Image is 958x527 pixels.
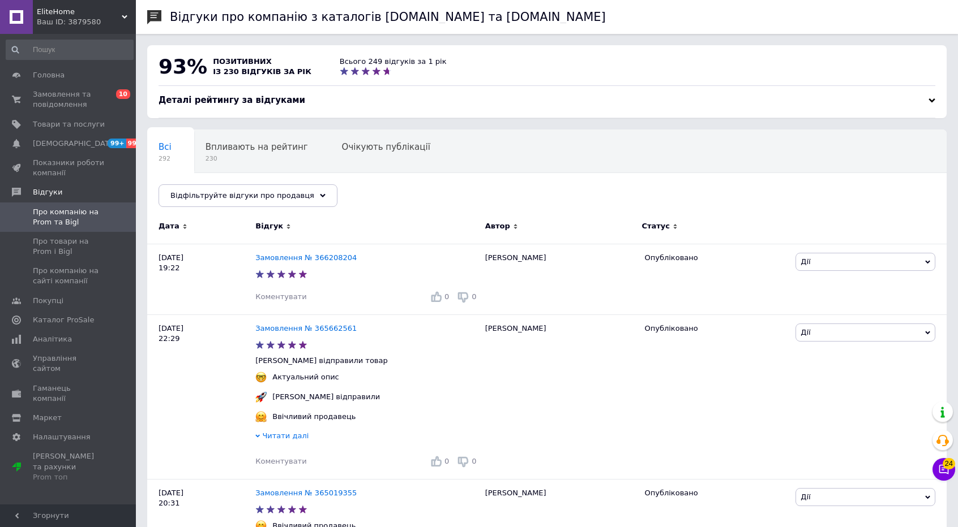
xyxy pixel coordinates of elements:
span: 0 [444,292,449,301]
span: Показники роботи компанії [33,158,105,178]
div: [PERSON_NAME] відправили [270,392,383,402]
div: [DATE] 22:29 [147,314,255,479]
span: 99+ [126,139,145,148]
span: 10 [116,89,130,99]
span: позитивних [213,57,272,66]
span: із 230 відгуків за рік [213,67,311,76]
span: Відфільтруйте відгуки про продавця [170,191,314,200]
span: Читати далі [262,431,309,440]
img: :rocket: [255,391,267,403]
div: Актуальний опис [270,372,342,382]
span: 99+ [108,139,126,148]
span: Коментувати [255,292,306,301]
span: Маркет [33,413,62,423]
div: [PERSON_NAME] [480,314,639,479]
span: Опубліковані без комен... [159,185,273,195]
span: 292 [159,154,172,163]
a: Замовлення № 366208204 [255,253,357,262]
span: Дії [801,328,810,336]
h1: Відгуки про компанію з каталогів [DOMAIN_NAME] та [DOMAIN_NAME] [170,10,606,24]
span: Про товари на Prom і Bigl [33,236,105,257]
span: Відгук [255,221,283,231]
div: Опубліковано [644,253,787,263]
img: :nerd_face: [255,372,267,383]
div: Коментувати [255,456,306,466]
div: Опубліковано [644,323,787,334]
span: Гаманець компанії [33,383,105,404]
span: 93% [159,55,207,78]
span: 24 [943,458,955,469]
span: [DEMOGRAPHIC_DATA] [33,139,117,149]
span: EliteHome [37,7,122,17]
span: [PERSON_NAME] та рахунки [33,451,105,482]
span: Головна [33,70,65,80]
span: Налаштування [33,432,91,442]
span: Каталог ProSale [33,315,94,325]
div: Ваш ID: 3879580 [37,17,136,27]
div: [DATE] 19:22 [147,244,255,314]
span: Покупці [33,296,63,306]
div: Опубліковані без коментаря [147,173,296,216]
span: Дії [801,257,810,266]
span: Товари та послуги [33,119,105,129]
div: Опубліковано [644,488,787,498]
span: Впливають на рейтинг [206,142,308,152]
img: :hugging_face: [255,411,267,422]
span: 0 [444,457,449,465]
span: Аналітика [33,334,72,344]
span: Замовлення та повідомлення [33,89,105,110]
span: 230 [206,154,308,163]
span: Відгуки [33,187,62,197]
p: [PERSON_NAME] відправили товар [255,356,479,366]
a: Замовлення № 365662561 [255,324,357,332]
div: Всього 249 відгуків за 1 рік [340,57,447,67]
span: Дата [159,221,179,231]
span: 0 [472,292,476,301]
span: Про компанію на Prom та Bigl [33,207,105,227]
span: Дії [801,493,810,501]
span: Всі [159,142,172,152]
div: Деталі рейтингу за відгуками [159,94,935,106]
a: Замовлення № 365019355 [255,489,357,497]
span: Очікують публікації [342,142,430,152]
span: Статус [641,221,670,231]
span: Деталі рейтингу за відгуками [159,95,305,105]
div: Ввічливий продавець [270,412,358,422]
input: Пошук [6,40,134,60]
span: Управління сайтом [33,353,105,374]
div: Коментувати [255,292,306,302]
div: [PERSON_NAME] [480,244,639,314]
div: Читати далі [255,431,479,444]
span: Автор [485,221,510,231]
span: Коментувати [255,457,306,465]
span: 0 [472,457,476,465]
div: Prom топ [33,472,105,482]
span: Про компанію на сайті компанії [33,266,105,286]
button: Чат з покупцем24 [933,458,955,481]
